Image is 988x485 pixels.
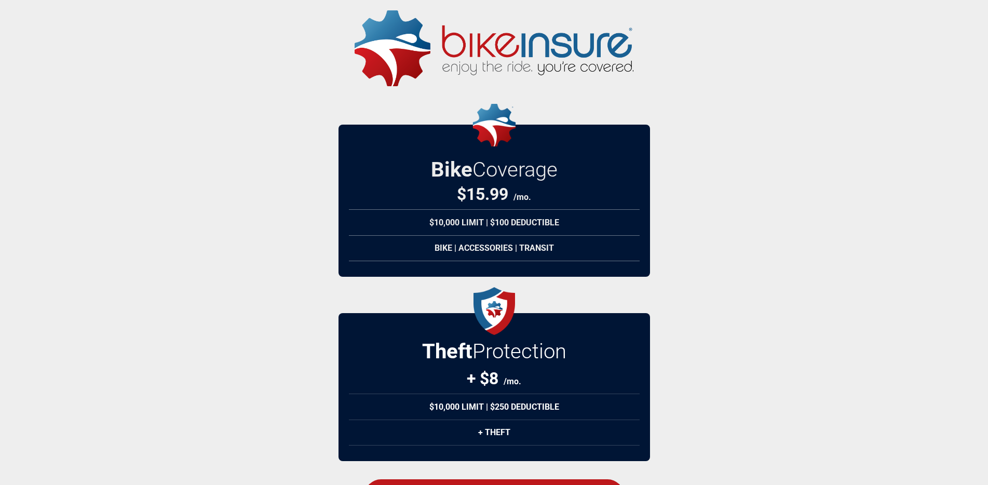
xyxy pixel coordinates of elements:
[431,157,558,182] h2: Bike
[457,184,531,204] div: $ 15.99
[472,157,558,182] span: Coverage
[349,209,640,236] div: $10,000 Limit | $100 Deductible
[349,420,640,446] div: + Theft
[467,369,521,388] div: + $8
[513,192,531,202] span: /mo.
[422,339,472,363] strong: Theft
[349,235,640,261] div: Bike | Accessories | Transit
[349,394,640,420] div: $10,000 Limit | $250 Deductible
[422,339,566,363] h2: Protection
[504,376,521,386] span: /mo.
